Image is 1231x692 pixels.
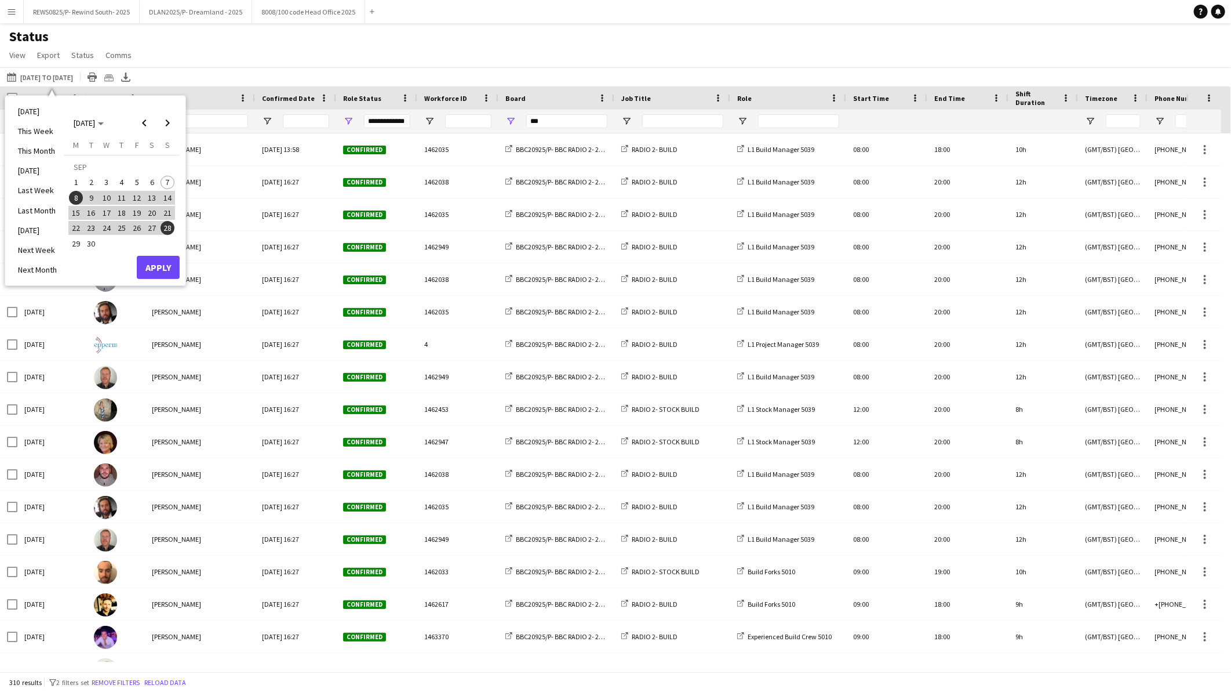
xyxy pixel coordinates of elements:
img: Kirsten Smith [94,431,117,454]
span: Export [37,50,60,60]
input: Role Filter Input [758,114,839,128]
a: RADIO 2- BUILD [621,340,678,349]
button: 12-09-2025 [129,190,144,205]
span: 24 [100,221,114,235]
a: BBC20925/P- BBC RADIO 2- 2025 [505,210,609,219]
a: RADIO 2- BUILD [621,145,678,154]
a: RADIO 2- STOCK BUILD [621,437,700,446]
img: Caroline Waterworth [94,398,117,422]
span: 16 [85,206,99,220]
a: BBC20925/P- BBC RADIO 2- 2025 [505,307,609,316]
span: RADIO 2- STOCK BUILD [632,567,700,576]
a: RADIO 2- BUILD [621,210,678,219]
button: 11-09-2025 [114,190,129,205]
div: 10h [1008,556,1078,588]
a: L1 Stock Manager 5039 [737,437,815,446]
div: [DATE] [17,491,87,523]
div: 8h [1008,393,1078,425]
a: L1 Build Manager 5039 [737,242,814,251]
div: 1462038 [417,458,498,490]
img: Jon Reid [94,334,117,357]
a: BBC20925/P- BBC RADIO 2- 2025 [505,372,609,381]
div: 1462035 [417,198,498,230]
button: 18-09-2025 [114,205,129,220]
span: BBC20925/P- BBC RADIO 2- 2025 [516,372,609,381]
div: (GMT/BST) [GEOGRAPHIC_DATA] [1078,393,1148,425]
div: 1462617 [417,588,498,620]
button: 28-09-2025 [160,220,175,236]
button: 19-09-2025 [129,205,144,220]
a: BBC20925/P- BBC RADIO 2- 2025 [505,340,609,349]
span: 11 [115,191,129,205]
div: 18:00 [927,133,1008,165]
div: 12:00 [846,393,927,425]
a: RADIO 2- BUILD [621,470,678,479]
button: 22-09-2025 [68,220,83,236]
div: 08:00 [846,491,927,523]
div: 12h [1008,296,1078,328]
span: L1 Build Manager 5039 [748,177,814,186]
img: Adrian Quigley [94,463,117,487]
span: L1 Build Manager 5039 [748,242,814,251]
div: [DATE] 16:27 [255,491,336,523]
div: 20:00 [927,198,1008,230]
span: L1 Build Manager 5039 [748,502,814,511]
span: Build Forks 5010 [748,567,795,576]
span: RADIO 2- BUILD [632,275,678,284]
button: Open Filter Menu [1085,116,1095,126]
a: L1 Build Manager 5039 [737,145,814,154]
button: 05-09-2025 [129,175,144,190]
div: 08:00 [846,198,927,230]
span: BBC20925/P- BBC RADIO 2- 2025 [516,535,609,544]
a: RADIO 2- BUILD [621,177,678,186]
div: 10h [1008,133,1078,165]
div: [DATE] [17,296,87,328]
a: L1 Stock Manager 5039 [737,405,815,414]
span: L1 Build Manager 5039 [748,210,814,219]
div: 1462453 [417,393,498,425]
div: [DATE] [17,393,87,425]
span: Status [71,50,94,60]
button: Open Filter Menu [262,116,272,126]
span: 18 [115,206,129,220]
span: BBC20925/P- BBC RADIO 2- 2025 [516,307,609,316]
button: 24-09-2025 [99,220,114,236]
button: Open Filter Menu [737,116,748,126]
div: 08:00 [846,523,927,555]
div: [DATE] 16:27 [255,458,336,490]
div: 1462038 [417,263,498,295]
button: 08-09-2025 [68,190,83,205]
button: 04-09-2025 [114,175,129,190]
span: 6 [145,176,159,190]
a: L1 Build Manager 5039 [737,210,814,219]
div: [DATE] [17,556,87,588]
div: [DATE] 16:27 [255,393,336,425]
div: (GMT/BST) [GEOGRAPHIC_DATA] [1078,263,1148,295]
input: Job Title Filter Input [642,114,723,128]
div: 12h [1008,491,1078,523]
a: L1 Build Manager 5039 [737,535,814,544]
div: [DATE] [17,588,87,620]
div: [DATE] 16:27 [255,426,336,458]
div: 12h [1008,231,1078,263]
div: (GMT/BST) [GEOGRAPHIC_DATA] [1078,556,1148,588]
a: Status [67,48,99,63]
a: RADIO 2- STOCK BUILD [621,405,700,414]
button: 30-09-2025 [83,236,99,251]
span: 14 [161,191,174,205]
span: 15 [69,206,83,220]
div: (GMT/BST) [GEOGRAPHIC_DATA] [1078,523,1148,555]
div: 20:00 [927,491,1008,523]
span: RADIO 2- BUILD [632,372,678,381]
a: L1 Build Manager 5039 [737,275,814,284]
div: 20:00 [927,296,1008,328]
div: 20:00 [927,393,1008,425]
span: 19 [130,206,144,220]
span: RADIO 2- STOCK BUILD [632,405,700,414]
div: [DATE] [17,523,87,555]
div: 20:00 [927,263,1008,295]
a: RADIO 2- STOCK BUILD [621,567,700,576]
button: 21-09-2025 [160,205,175,220]
span: BBC20925/P- BBC RADIO 2- 2025 [516,437,609,446]
div: 20:00 [927,328,1008,360]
